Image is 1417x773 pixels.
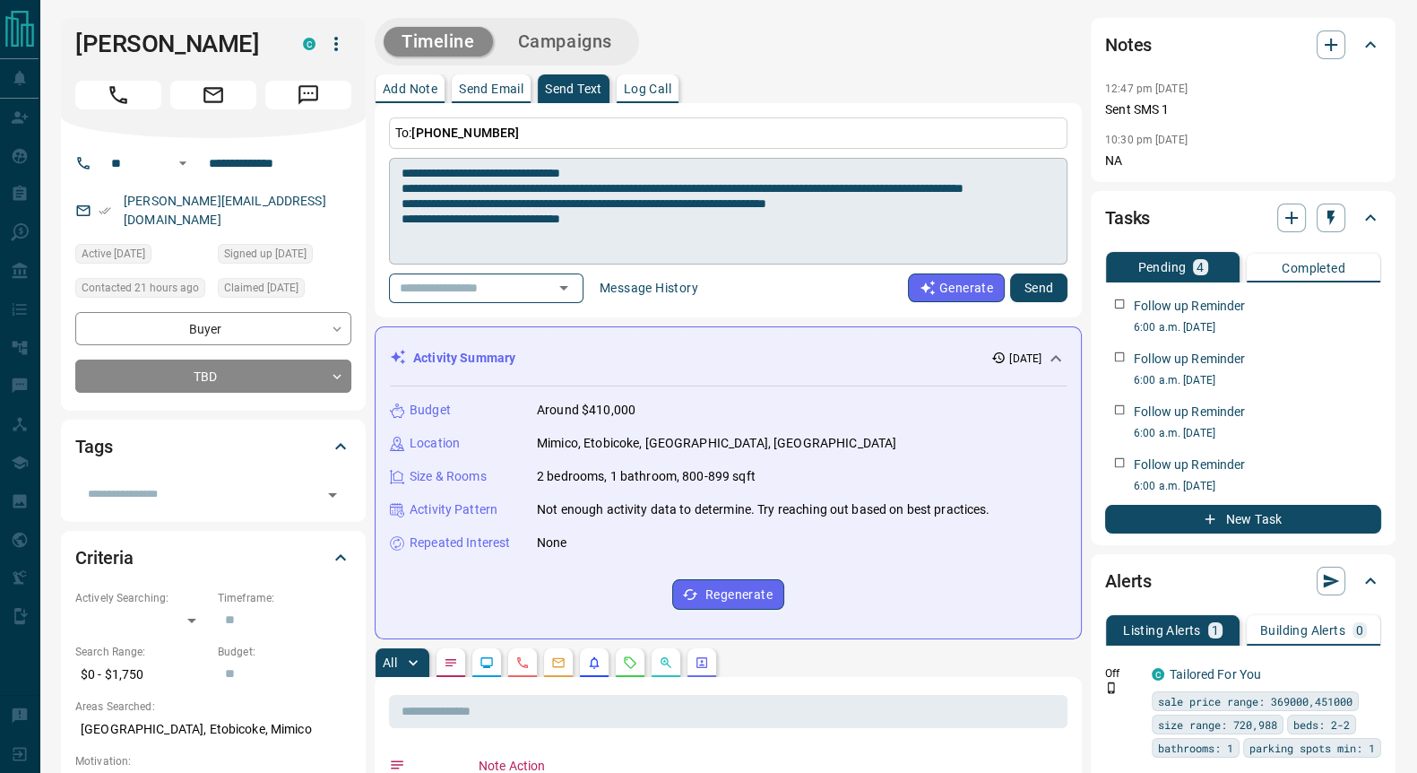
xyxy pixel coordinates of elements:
p: 6:00 a.m. [DATE] [1134,319,1381,335]
svg: Listing Alerts [587,656,601,670]
p: None [537,534,567,552]
div: Criteria [75,536,351,579]
p: Budget: [218,644,351,660]
svg: Email Verified [99,204,111,217]
p: Mimico, Etobicoke, [GEOGRAPHIC_DATA], [GEOGRAPHIC_DATA] [537,434,896,453]
button: Open [320,482,345,508]
div: Tasks [1105,196,1381,239]
p: Follow up Reminder [1134,403,1245,421]
svg: Lead Browsing Activity [480,656,494,670]
svg: Agent Actions [695,656,709,670]
p: Activity Pattern [410,500,497,519]
p: Sent SMS 1 [1105,100,1381,119]
p: Around $410,000 [537,401,635,420]
p: Not enough activity data to determine. Try reaching out based on best practices. [537,500,990,519]
div: Tue Oct 14 2025 [75,278,209,303]
p: Motivation: [75,753,351,769]
p: Follow up Reminder [1134,297,1245,316]
svg: Calls [515,656,530,670]
span: bathrooms: 1 [1158,739,1233,757]
button: New Task [1105,505,1381,534]
div: Mon Oct 13 2025 [218,278,351,303]
div: Activity Summary[DATE] [390,342,1067,375]
svg: Push Notification Only [1105,682,1118,694]
p: Listing Alerts [1123,624,1201,637]
button: Open [551,275,576,300]
p: Pending [1137,261,1186,274]
p: Budget [410,401,451,420]
button: Campaigns [500,27,630,56]
h1: [PERSON_NAME] [75,30,276,58]
div: Buyer [75,312,351,345]
p: 6:00 a.m. [DATE] [1134,425,1381,441]
p: 0 [1356,624,1363,637]
h2: Notes [1105,30,1152,59]
div: condos.ca [303,38,315,50]
p: Activity Summary [413,349,515,368]
svg: Opportunities [659,656,673,670]
p: Areas Searched: [75,699,351,715]
p: 2 bedrooms, 1 bathroom, 800-899 sqft [537,467,756,486]
span: Message [265,81,351,109]
div: Wed Sep 03 2025 [75,244,209,269]
p: 6:00 a.m. [DATE] [1134,372,1381,388]
p: 6:00 a.m. [DATE] [1134,478,1381,494]
button: Send [1010,274,1067,302]
h2: Tags [75,432,112,461]
p: To: [389,117,1067,149]
div: Mon Dec 21 2020 [218,244,351,269]
svg: Requests [623,656,637,670]
button: Timeline [384,27,493,56]
p: Size & Rooms [410,467,487,486]
a: [PERSON_NAME][EMAIL_ADDRESS][DOMAIN_NAME] [124,194,326,227]
span: [PHONE_NUMBER] [411,126,519,140]
p: Log Call [624,83,671,95]
span: Claimed [DATE] [224,279,298,297]
p: Send Email [459,83,523,95]
div: TBD [75,360,351,393]
p: Timeframe: [218,590,351,606]
div: Alerts [1105,560,1381,603]
p: [DATE] [1009,351,1041,367]
button: Regenerate [672,579,784,610]
span: Signed up [DATE] [224,245,307,263]
span: beds: 2-2 [1293,716,1350,734]
h2: Alerts [1105,567,1152,595]
div: Notes [1105,23,1381,66]
p: 4 [1197,261,1204,274]
button: Generate [908,274,1005,302]
p: Actively Searching: [75,590,209,606]
span: Contacted 21 hours ago [82,279,199,297]
p: Search Range: [75,644,209,660]
p: Off [1105,665,1141,682]
p: All [383,656,397,669]
span: size range: 720,988 [1158,716,1277,734]
svg: Notes [444,656,458,670]
p: 1 [1212,624,1219,637]
p: Location [410,434,460,453]
p: Repeated Interest [410,534,510,552]
span: sale price range: 369000,451000 [1158,692,1352,710]
span: Email [170,81,256,109]
div: Tags [75,425,351,468]
h2: Tasks [1105,204,1150,232]
svg: Emails [551,656,566,670]
p: NA [1105,152,1381,170]
p: Follow up Reminder [1134,350,1245,369]
p: Building Alerts [1260,624,1345,637]
p: 12:47 pm [DATE] [1105,83,1188,95]
p: Completed [1282,262,1345,274]
p: 10:30 pm [DATE] [1105,134,1188,146]
p: Add Note [383,83,437,95]
button: Open [172,152,194,174]
span: Call [75,81,161,109]
span: Active [DATE] [82,245,145,263]
a: Tailored For You [1170,667,1261,682]
p: Send Text [545,83,602,95]
p: $0 - $1,750 [75,660,209,690]
p: [GEOGRAPHIC_DATA], Etobicoke, Mimico [75,715,351,744]
span: parking spots min: 1 [1249,739,1375,757]
button: Message History [589,274,709,302]
p: Follow up Reminder [1134,456,1245,474]
div: condos.ca [1152,668,1164,681]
